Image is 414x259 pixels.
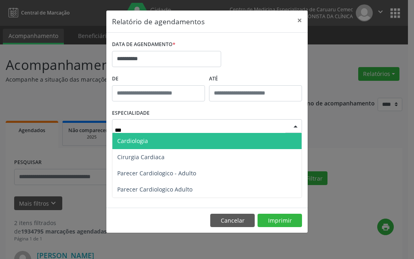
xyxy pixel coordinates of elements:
[112,107,150,120] label: ESPECIALIDADE
[112,38,175,51] label: DATA DE AGENDAMENTO
[210,214,255,227] button: Cancelar
[117,169,196,177] span: Parecer Cardiologico - Adulto
[117,185,192,193] span: Parecer Cardiologico Adulto
[209,73,302,85] label: ATÉ
[112,16,205,27] h5: Relatório de agendamentos
[291,11,308,30] button: Close
[258,214,302,227] button: Imprimir
[117,137,148,145] span: Cardiologia
[117,153,165,161] span: Cirurgia Cardiaca
[112,73,205,85] label: De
